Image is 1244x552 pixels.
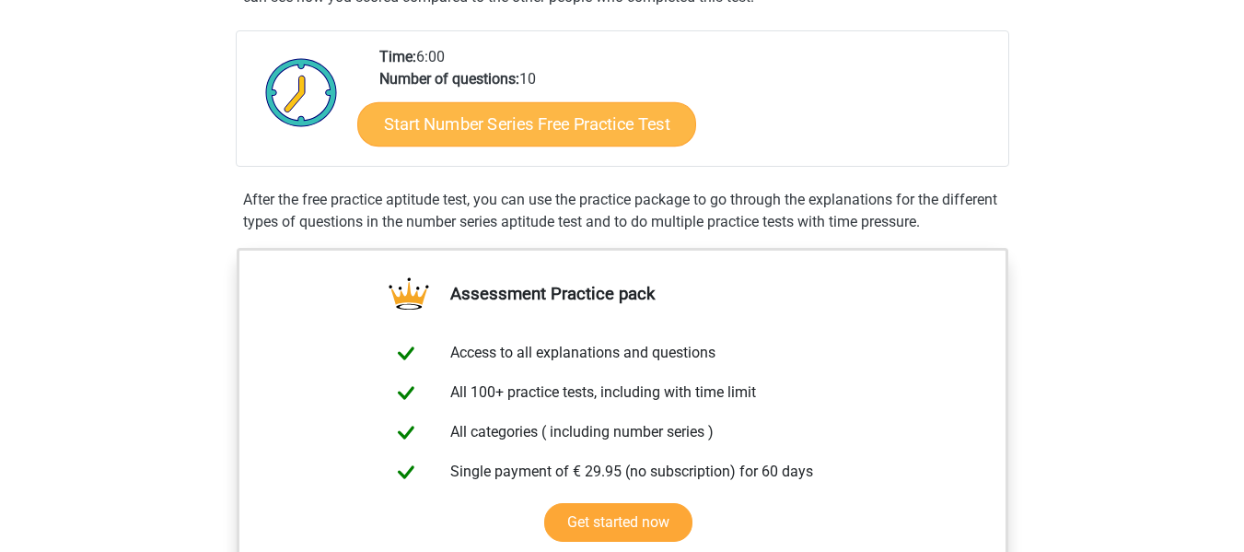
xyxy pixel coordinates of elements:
b: Number of questions: [379,70,519,88]
div: After the free practice aptitude test, you can use the practice package to go through the explana... [236,189,1009,233]
div: 6:00 10 [366,46,1007,166]
b: Time: [379,48,416,65]
img: Clock [255,46,348,138]
a: Get started now [544,503,692,542]
a: Start Number Series Free Practice Test [357,101,696,146]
